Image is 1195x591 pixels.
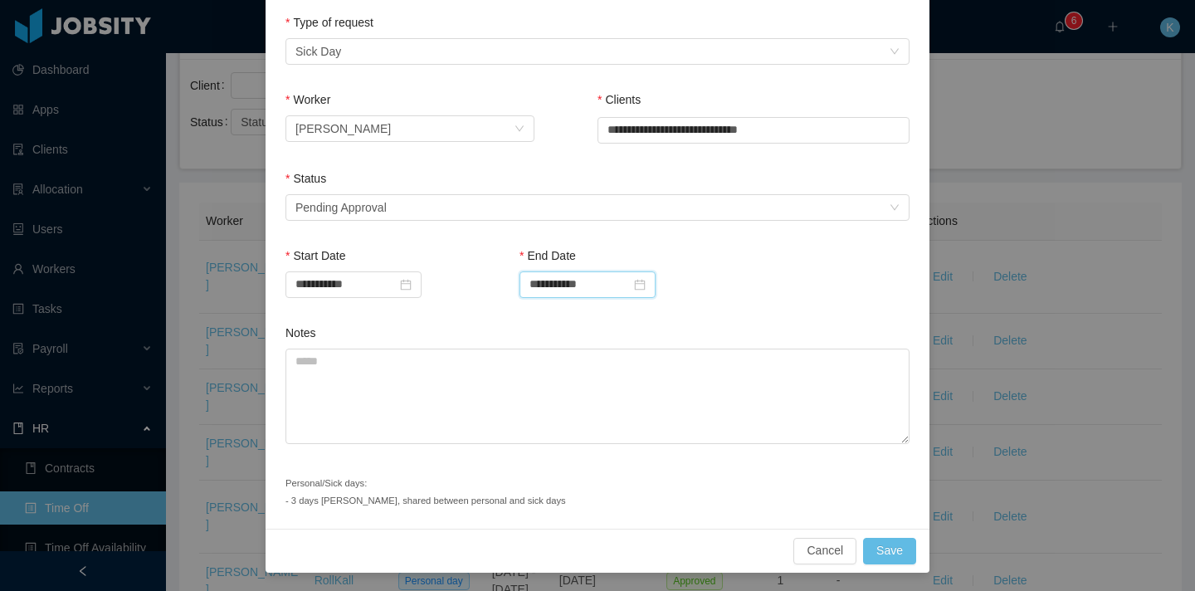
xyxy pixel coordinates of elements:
[400,279,412,291] i: icon: calendar
[285,249,345,262] label: Start Date
[285,478,566,506] small: Personal/Sick days: - 3 days [PERSON_NAME], shared between personal and sick days
[285,326,316,339] label: Notes
[285,16,373,29] label: Type of request
[634,279,646,291] i: icon: calendar
[793,538,856,564] button: Cancel
[519,249,576,262] label: End Date
[285,93,330,106] label: Worker
[295,116,391,141] div: Aylin Cayoja
[295,195,387,220] div: Pending Approval
[863,538,916,564] button: Save
[285,349,910,444] textarea: Notes
[285,172,326,185] label: Status
[597,93,641,106] label: Clients
[295,39,341,64] div: Sick Day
